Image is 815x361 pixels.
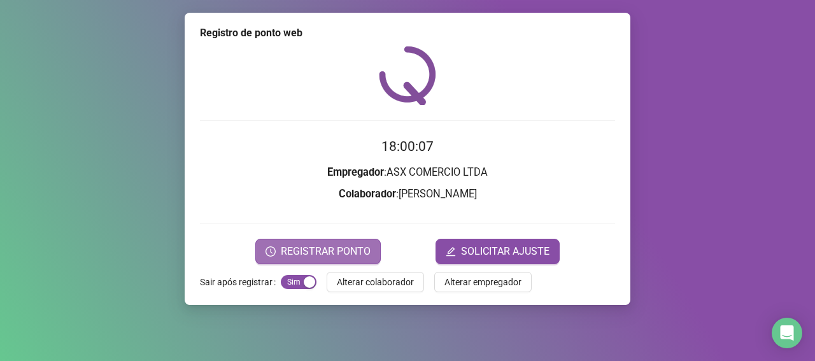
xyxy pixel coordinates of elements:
[446,246,456,257] span: edit
[200,25,615,41] div: Registro de ponto web
[772,318,802,348] div: Open Intercom Messenger
[381,139,434,154] time: 18:00:07
[200,164,615,181] h3: : ASX COMERCIO LTDA
[436,239,560,264] button: editSOLICITAR AJUSTE
[200,272,281,292] label: Sair após registrar
[339,188,396,200] strong: Colaborador
[266,246,276,257] span: clock-circle
[327,272,424,292] button: Alterar colaborador
[337,275,414,289] span: Alterar colaborador
[281,244,371,259] span: REGISTRAR PONTO
[461,244,549,259] span: SOLICITAR AJUSTE
[379,46,436,105] img: QRPoint
[434,272,532,292] button: Alterar empregador
[327,166,384,178] strong: Empregador
[255,239,381,264] button: REGISTRAR PONTO
[200,186,615,202] h3: : [PERSON_NAME]
[444,275,521,289] span: Alterar empregador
